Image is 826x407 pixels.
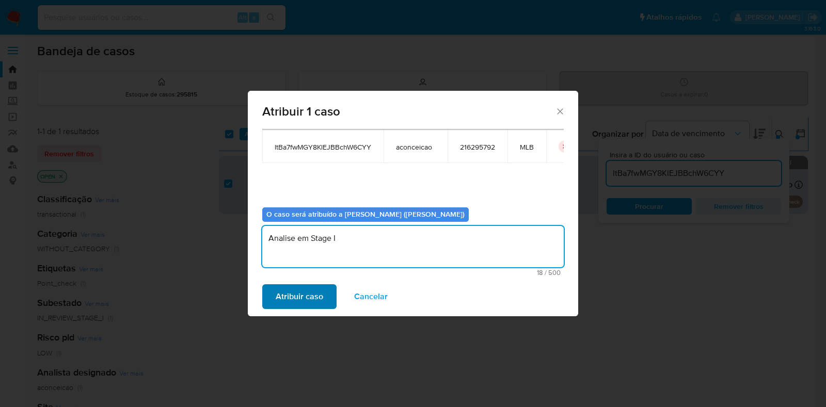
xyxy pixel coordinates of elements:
[341,284,401,309] button: Cancelar
[262,284,337,309] button: Atribuir caso
[396,142,435,152] span: aconceicao
[520,142,534,152] span: MLB
[559,140,571,153] button: icon-button
[555,106,564,116] button: Fechar a janela
[265,269,561,276] span: Máximo 500 caracteres
[248,91,578,316] div: assign-modal
[262,105,555,118] span: Atribuir 1 caso
[354,285,388,308] span: Cancelar
[460,142,495,152] span: 216295792
[266,209,465,219] b: O caso será atribuído a [PERSON_NAME] ([PERSON_NAME])
[275,142,371,152] span: ltBa7fwMGY8KlEJBBchW6CYY
[276,285,323,308] span: Atribuir caso
[262,226,564,267] textarea: Analise em Stage I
